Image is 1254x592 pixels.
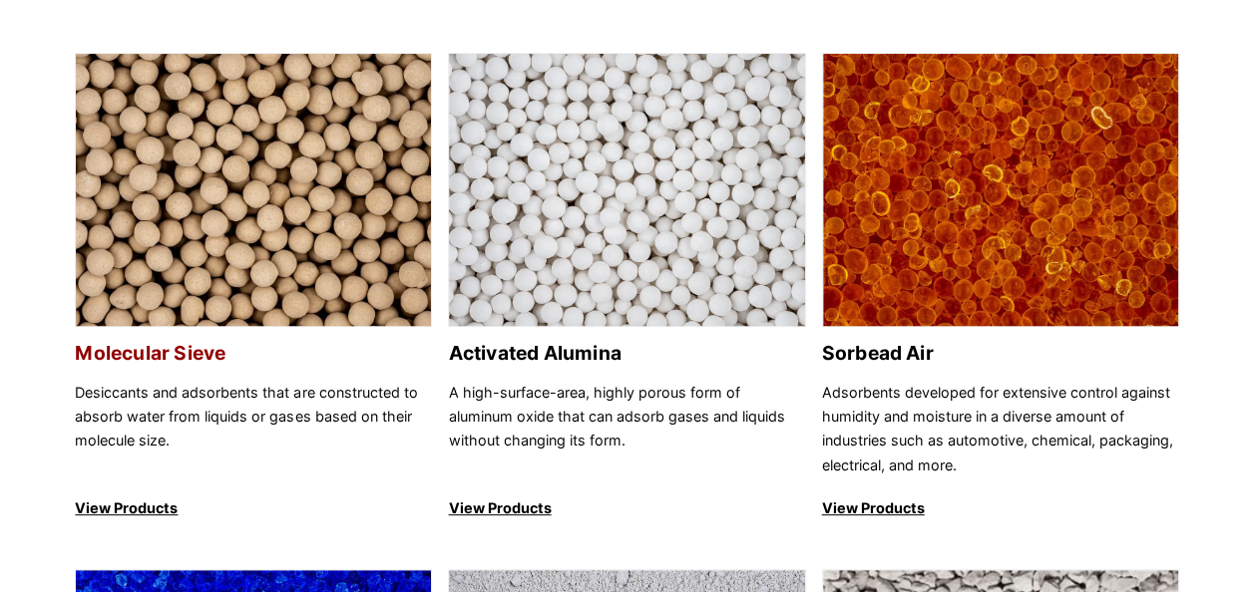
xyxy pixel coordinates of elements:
[75,53,432,521] a: Molecular Sieve Molecular Sieve Desiccants and adsorbents that are constructed to absorb water fr...
[75,342,432,365] h2: Molecular Sieve
[823,54,1178,328] img: Sorbead Air
[822,496,1179,520] p: View Products
[822,53,1179,521] a: Sorbead Air Sorbead Air Adsorbents developed for extensive control against humidity and moisture ...
[75,381,432,478] p: Desiccants and adsorbents that are constructed to absorb water from liquids or gases based on the...
[75,496,432,520] p: View Products
[822,381,1179,478] p: Adsorbents developed for extensive control against humidity and moisture in a diverse amount of i...
[822,342,1179,365] h2: Sorbead Air
[76,54,431,328] img: Molecular Sieve
[448,381,805,478] p: A high-surface-area, highly porous form of aluminum oxide that can adsorb gases and liquids witho...
[449,54,804,328] img: Activated Alumina
[448,53,805,521] a: Activated Alumina Activated Alumina A high-surface-area, highly porous form of aluminum oxide tha...
[448,496,805,520] p: View Products
[448,342,805,365] h2: Activated Alumina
